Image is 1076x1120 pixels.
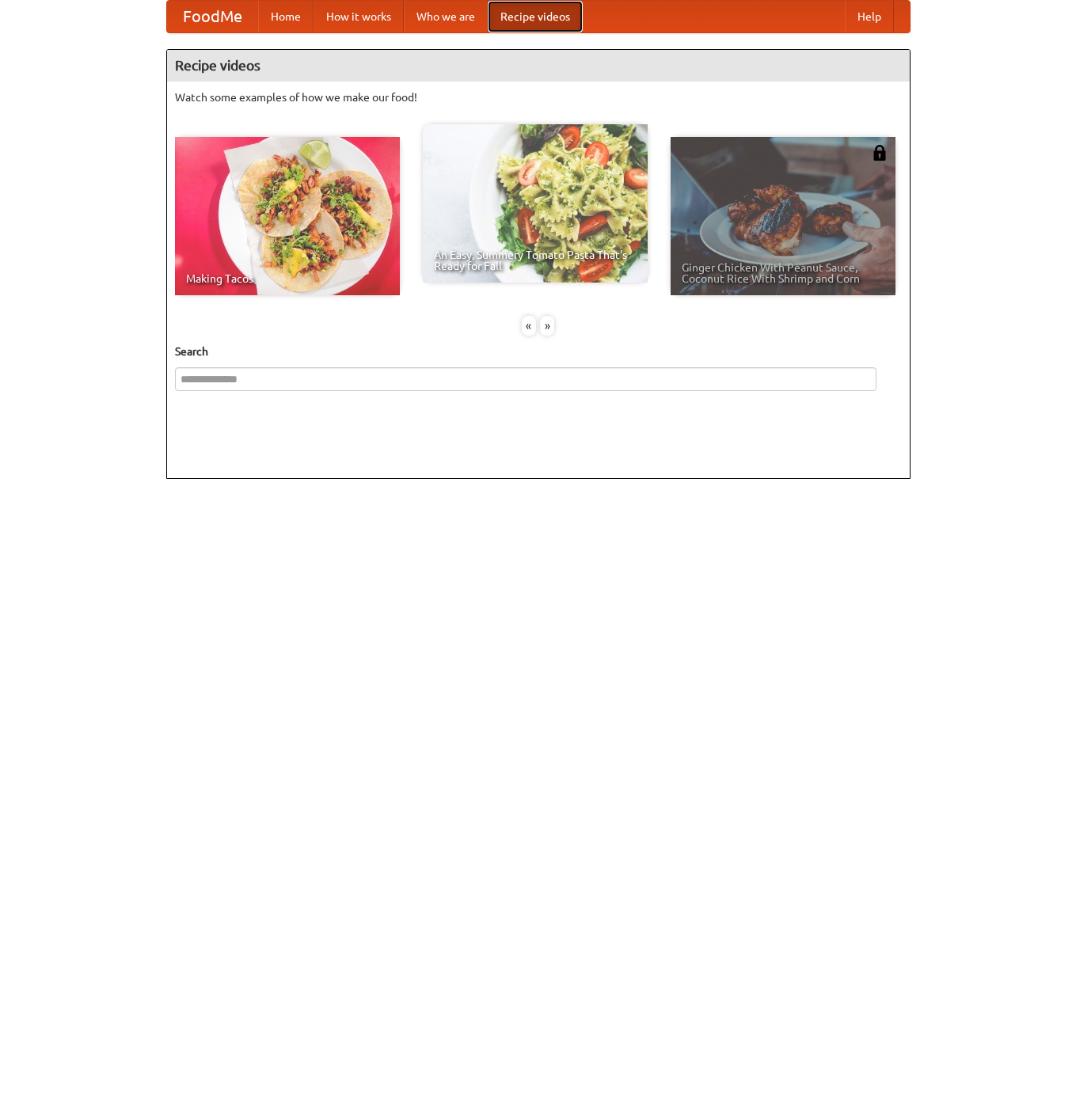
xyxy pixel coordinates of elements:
a: An Easy, Summery Tomato Pasta That's Ready for Fall [423,124,648,283]
span: An Easy, Summery Tomato Pasta That's Ready for Fall [434,249,637,271]
span: Making Tacos [186,273,389,284]
a: FoodMe [167,1,258,32]
p: Watch some examples of how we make our food! [175,89,902,105]
a: Making Tacos [175,137,400,295]
img: 483408.png [872,145,888,161]
a: How it works [314,1,404,32]
a: Who we are [404,1,488,32]
a: Recipe videos [488,1,583,32]
div: « [522,316,536,336]
a: Help [845,1,894,32]
h4: Recipe videos [167,50,910,82]
a: Home [258,1,314,32]
div: » [540,316,554,336]
h5: Search [175,344,902,359]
